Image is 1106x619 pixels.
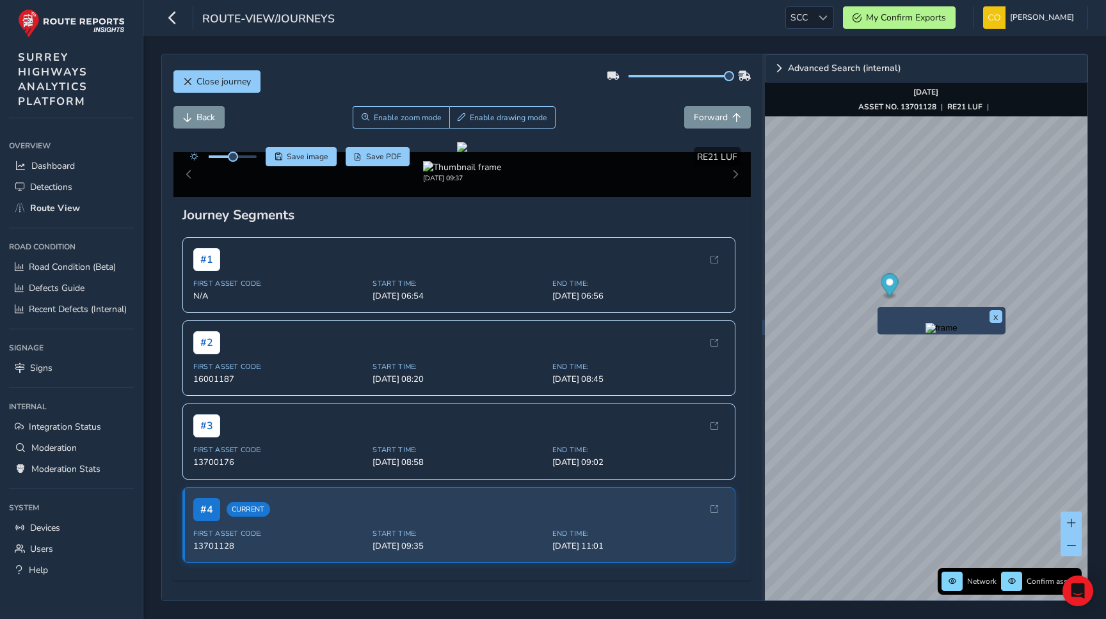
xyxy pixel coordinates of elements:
[926,323,958,333] img: frame
[227,502,270,517] span: Current
[373,290,545,302] span: [DATE] 06:54
[373,445,545,455] span: Start Time:
[9,560,134,581] a: Help
[374,113,442,123] span: Enable zoom mode
[193,445,365,455] span: First Asset Code:
[373,540,545,552] span: [DATE] 09:35
[423,161,501,173] img: Thumbnail frame
[31,160,75,172] span: Dashboard
[881,323,1002,331] button: Preview frame
[29,421,101,433] span: Integration Status
[30,202,80,214] span: Route View
[990,310,1002,323] button: x
[9,176,134,198] a: Detections
[552,457,725,468] span: [DATE] 09:02
[196,111,215,123] span: Back
[31,463,100,475] span: Moderation Stats
[552,540,725,552] span: [DATE] 11:01
[29,261,116,273] span: Road Condition (Beta)
[9,155,134,176] a: Dashboard
[373,373,545,385] span: [DATE] 08:20
[470,113,547,123] span: Enable drawing mode
[983,6,1078,29] button: [PERSON_NAME]
[193,362,365,372] span: First Asset Code:
[182,206,742,224] div: Journey Segments
[9,437,134,458] a: Moderation
[697,151,737,163] span: RE21 LUF
[858,102,936,112] strong: ASSET NO. 13701128
[366,152,401,162] span: Save PDF
[29,282,84,294] span: Defects Guide
[373,529,545,538] span: Start Time:
[765,54,1087,82] a: Expand
[947,102,982,112] strong: RE21 LUF
[9,458,134,480] a: Moderation Stats
[9,357,134,379] a: Signs
[9,198,134,219] a: Route View
[373,457,545,468] span: [DATE] 08:58
[346,147,410,166] button: PDF
[9,397,134,416] div: Internal
[9,237,134,256] div: Road Condition
[193,498,220,521] span: # 4
[967,576,997,586] span: Network
[1062,576,1093,606] div: Open Intercom Messenger
[30,362,52,374] span: Signs
[866,12,946,24] span: My Confirm Exports
[196,75,251,88] span: Close journey
[266,147,337,166] button: Save
[9,416,134,437] a: Integration Status
[9,256,134,278] a: Road Condition (Beta)
[552,279,725,288] span: End Time:
[353,106,449,129] button: Zoom
[193,540,365,552] span: 13701128
[9,517,134,538] a: Devices
[694,111,728,123] span: Forward
[9,299,134,320] a: Recent Defects (Internal)
[18,9,125,38] img: rr logo
[552,362,725,372] span: End Time:
[9,136,134,155] div: Overview
[858,102,993,112] div: | |
[18,50,88,109] span: SURREY HIGHWAYS ANALYTICS PLATFORM
[786,7,812,28] span: SCC
[193,373,365,385] span: 16001187
[373,362,545,372] span: Start Time:
[373,279,545,288] span: Start Time:
[913,87,938,97] strong: [DATE]
[881,274,898,300] div: Map marker
[843,6,956,29] button: My Confirm Exports
[193,529,365,538] span: First Asset Code:
[31,442,77,454] span: Moderation
[9,278,134,299] a: Defects Guide
[29,303,127,315] span: Recent Defects (Internal)
[287,152,328,162] span: Save image
[193,290,365,302] span: N/A
[193,457,365,468] span: 13700176
[9,498,134,517] div: System
[983,6,1006,29] img: diamond-layout
[30,181,72,193] span: Detections
[423,173,501,183] div: [DATE] 09:37
[30,543,53,555] span: Users
[552,529,725,538] span: End Time:
[9,338,134,357] div: Signage
[202,11,335,29] span: route-view/journeys
[193,248,220,271] span: # 1
[193,331,220,354] span: # 2
[552,445,725,455] span: End Time:
[193,414,220,437] span: # 3
[1010,6,1074,29] span: [PERSON_NAME]
[788,64,901,73] span: Advanced Search (internal)
[1027,576,1078,586] span: Confirm assets
[173,70,260,93] button: Close journey
[193,279,365,288] span: First Asset Code:
[684,106,751,129] button: Forward
[552,373,725,385] span: [DATE] 08:45
[30,522,60,534] span: Devices
[552,290,725,302] span: [DATE] 06:56
[29,564,48,576] span: Help
[173,106,225,129] button: Back
[9,538,134,560] a: Users
[449,106,556,129] button: Draw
